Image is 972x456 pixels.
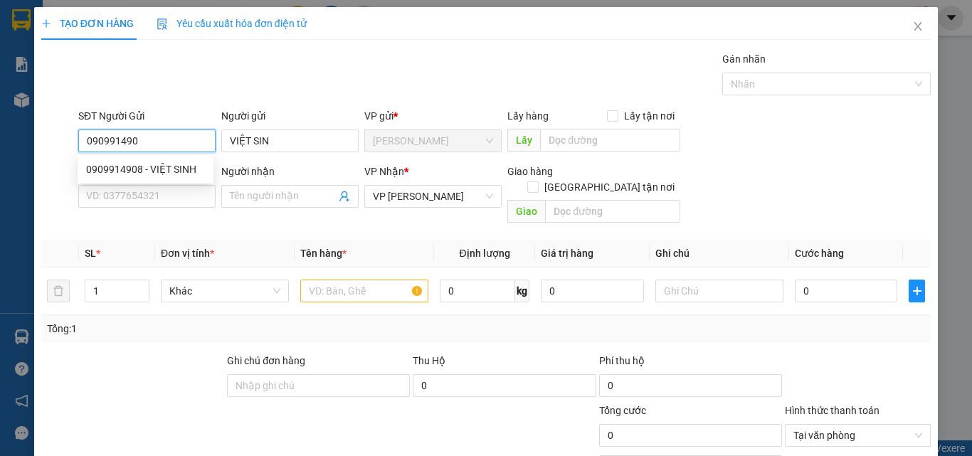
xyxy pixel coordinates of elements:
span: VP Nhận [364,166,404,177]
span: Lấy tận nơi [618,108,680,124]
img: icon [157,18,168,30]
span: Tên hàng [300,248,347,259]
div: CÔ HỶ [136,46,250,63]
div: Người nhận [221,164,359,179]
span: Giao hàng [507,166,553,177]
button: plus [909,280,925,302]
input: Ghi Chú [655,280,783,302]
span: Lấy [507,129,540,152]
span: user-add [339,191,350,202]
span: Nhận: [136,14,170,28]
input: Dọc đường [540,129,680,152]
span: Gửi: [12,12,34,27]
span: Hồ Chí Minh [373,130,493,152]
input: Ghi chú đơn hàng [227,374,410,397]
span: Giao [507,200,545,223]
span: CR : [11,93,33,108]
span: TẠO ĐƠN HÀNG [41,18,134,29]
div: Người gửi [221,108,359,124]
div: 0909914908 - VIỆT SINH [86,161,205,177]
span: Đơn vị tính [161,248,214,259]
button: Close [898,7,938,47]
span: close [912,21,924,32]
div: VP gửi [364,108,502,124]
button: delete [47,280,70,302]
span: kg [515,280,529,302]
span: Tại văn phòng [793,425,922,446]
span: Khác [169,280,280,302]
span: Giá trị hàng [541,248,593,259]
span: Yêu cầu xuất hóa đơn điện tử [157,18,307,29]
div: VP [PERSON_NAME] [136,12,250,46]
span: Thu Hộ [413,355,445,366]
span: Cước hàng [795,248,844,259]
span: plus [909,285,924,297]
th: Ghi chú [650,240,789,267]
span: Tổng cước [599,405,646,416]
div: [PERSON_NAME] [12,12,126,44]
input: VD: Bàn, Ghế [300,280,428,302]
span: Lấy hàng [507,110,549,122]
span: Định lượng [459,248,509,259]
input: Dọc đường [545,200,680,223]
div: 0933252439 [12,61,126,81]
span: SL [85,248,96,259]
span: plus [41,18,51,28]
span: [GEOGRAPHIC_DATA] tận nơi [539,179,680,195]
div: 20.000 [11,92,128,109]
div: SĐT Người Gửi [78,108,216,124]
span: VP Phan Rang [373,186,493,207]
div: Phí thu hộ [599,353,782,374]
div: 0909914908 - VIỆT SINH [78,158,213,181]
label: Ghi chú đơn hàng [227,355,305,366]
div: CÔ MÙI [12,44,126,61]
label: Gán nhãn [722,53,766,65]
label: Hình thức thanh toán [785,405,879,416]
input: 0 [541,280,643,302]
div: Tổng: 1 [47,321,376,336]
div: 0986424688 [136,63,250,83]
